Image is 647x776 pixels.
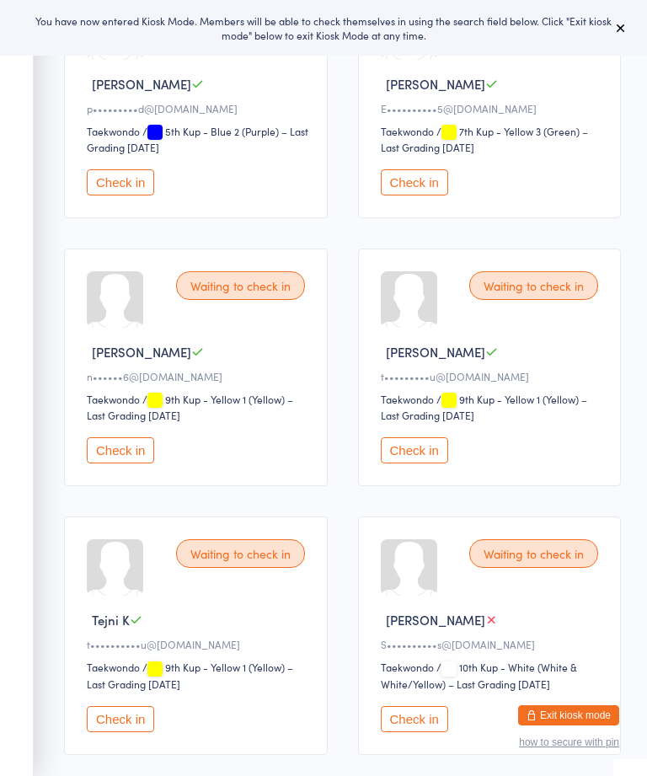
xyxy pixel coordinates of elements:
[87,392,140,406] div: Taekwondo
[87,169,154,195] button: Check in
[87,660,293,690] span: / 9th Kup - Yellow 1 (Yellow) – Last Grading [DATE]
[87,706,154,732] button: Check in
[381,392,587,422] span: / 9th Kup - Yellow 1 (Yellow) – Last Grading [DATE]
[87,101,310,115] div: p•••••••••d@[DOMAIN_NAME]
[381,124,434,138] div: Taekwondo
[92,343,191,361] span: [PERSON_NAME]
[92,611,130,629] span: Tejni K
[381,392,434,406] div: Taekwondo
[469,271,598,300] div: Waiting to check in
[386,343,485,361] span: [PERSON_NAME]
[27,13,620,42] div: You have now entered Kiosk Mode. Members will be able to check themselves in using the search fie...
[87,369,310,383] div: n••••••6@[DOMAIN_NAME]
[381,660,434,674] div: Taekwondo
[176,271,305,300] div: Waiting to check in
[87,124,308,154] span: / 5th Kup - Blue 2 (Purple) – Last Grading [DATE]
[519,736,619,748] button: how to secure with pin
[92,75,191,93] span: [PERSON_NAME]
[386,75,485,93] span: [PERSON_NAME]
[381,637,604,651] div: S••••••••••s@[DOMAIN_NAME]
[381,706,448,732] button: Check in
[87,392,293,422] span: / 9th Kup - Yellow 1 (Yellow) – Last Grading [DATE]
[381,660,577,690] span: / 10th Kup - White (White & White/Yellow) – Last Grading [DATE]
[381,437,448,463] button: Check in
[87,124,140,138] div: Taekwondo
[381,101,604,115] div: E••••••••••5@[DOMAIN_NAME]
[87,637,310,651] div: t••••••••••u@[DOMAIN_NAME]
[381,124,588,154] span: / 7th Kup - Yellow 3 (Green) – Last Grading [DATE]
[386,611,485,629] span: [PERSON_NAME]
[381,369,604,383] div: t•••••••••u@[DOMAIN_NAME]
[518,705,619,725] button: Exit kiosk mode
[381,169,448,195] button: Check in
[469,539,598,568] div: Waiting to check in
[87,437,154,463] button: Check in
[87,660,140,674] div: Taekwondo
[176,539,305,568] div: Waiting to check in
